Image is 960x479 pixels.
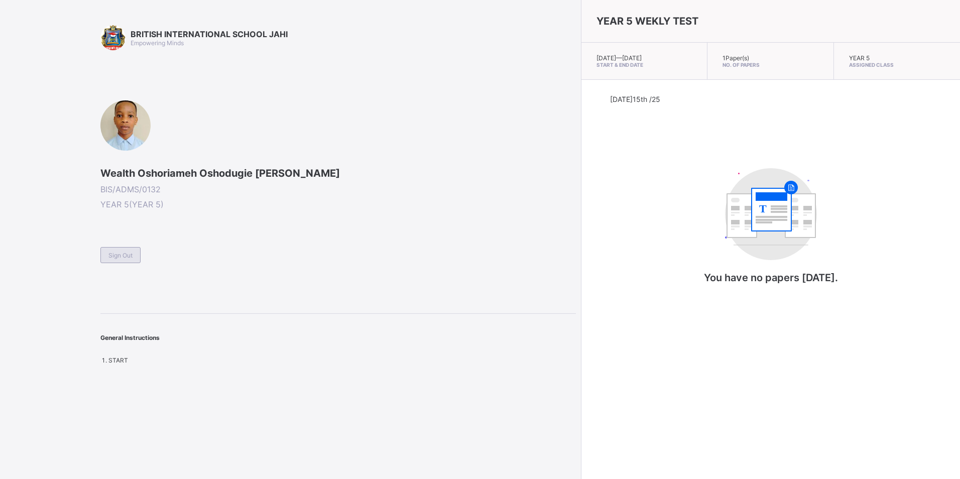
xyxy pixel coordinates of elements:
[670,272,871,284] p: You have no papers [DATE].
[131,29,288,39] span: BRITISH INTERNATIONAL SCHOOL JAHI
[670,158,871,304] div: You have no papers today.
[100,167,576,179] span: Wealth Oshoriameh Oshodugie [PERSON_NAME]
[849,62,945,68] span: Assigned Class
[108,252,133,259] span: Sign Out
[100,199,576,209] span: YEAR 5 ( YEAR 5 )
[131,39,184,47] span: Empowering Minds
[596,62,692,68] span: Start & End Date
[596,54,642,62] span: [DATE] — [DATE]
[759,202,767,215] tspan: T
[108,356,128,364] span: START
[610,95,660,103] span: [DATE] 15th /25
[849,54,870,62] span: YEAR 5
[723,54,749,62] span: 1 Paper(s)
[100,184,576,194] span: BIS/ADMS/0132
[723,62,818,68] span: No. of Papers
[596,15,698,27] span: YEAR 5 WEKLY TEST
[100,334,160,341] span: General Instructions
